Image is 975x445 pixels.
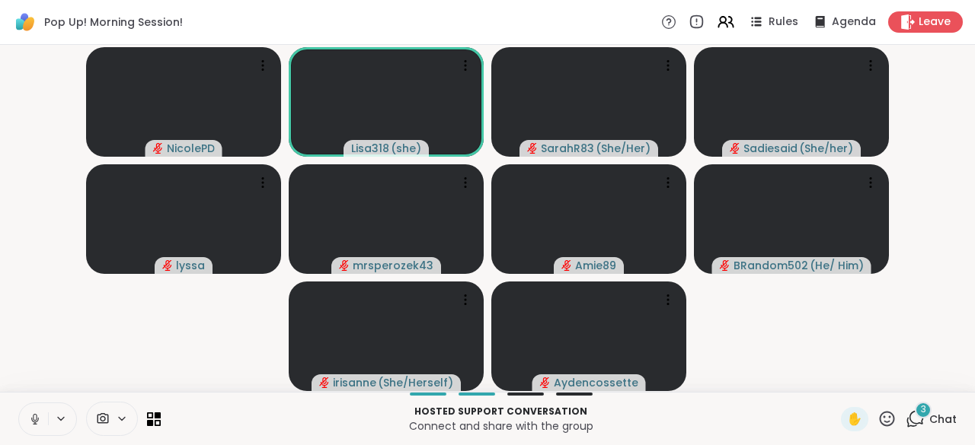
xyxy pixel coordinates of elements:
span: audio-muted [153,143,164,154]
span: audio-muted [730,143,740,154]
span: 3 [921,403,926,416]
span: Chat [929,412,957,427]
span: Amie89 [575,258,616,273]
span: audio-muted [540,377,551,388]
span: Aydencossette [554,375,638,390]
span: audio-muted [339,260,350,271]
span: NicolePD [167,141,215,156]
span: ✋ [847,410,862,428]
span: mrsperozek43 [353,258,433,273]
span: ( She/Herself ) [378,375,453,390]
span: ( She/Her ) [596,141,651,156]
span: ( She/her ) [799,141,853,156]
span: audio-muted [561,260,572,271]
span: Pop Up! Morning Session! [44,14,183,30]
span: irisanne [333,375,376,390]
span: Leave [919,14,951,30]
span: Lisa318 [351,141,389,156]
span: Rules [769,14,798,30]
span: Sadiesaid [743,141,798,156]
span: audio-muted [720,260,730,271]
p: Connect and share with the group [170,418,832,434]
span: SarahR83 [541,141,594,156]
img: ShareWell Logomark [12,9,38,35]
span: BRandom502 [734,258,808,273]
p: Hosted support conversation [170,405,832,418]
span: audio-muted [527,143,538,154]
span: Agenda [832,14,876,30]
span: lyssa [176,258,205,273]
span: audio-muted [162,260,173,271]
span: ( He/ Him ) [810,258,864,273]
span: audio-muted [319,377,330,388]
span: ( she ) [391,141,421,156]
